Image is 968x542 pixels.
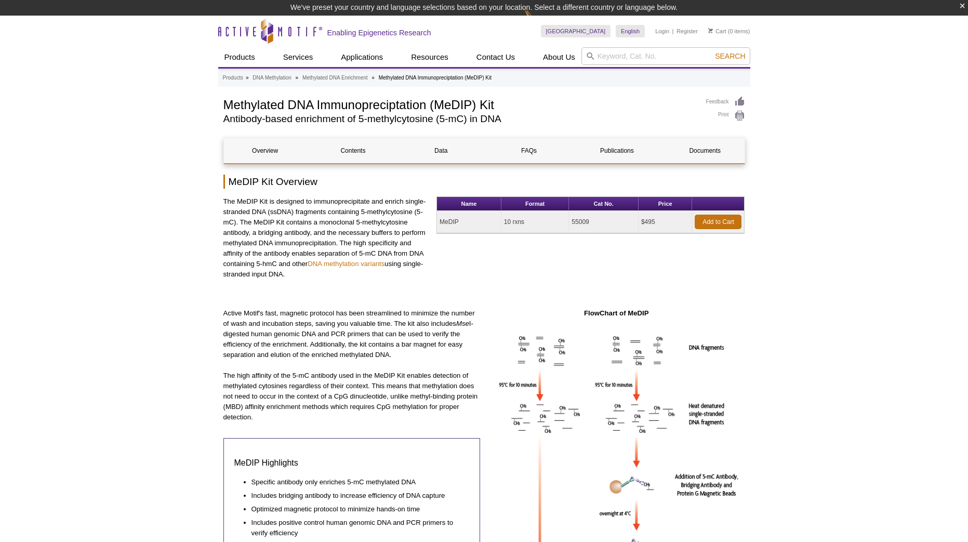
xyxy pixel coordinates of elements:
a: Add to Cart [695,215,741,229]
th: Format [501,197,569,211]
th: Name [437,197,501,211]
span: Search [715,52,745,60]
th: Cat No. [569,197,639,211]
p: The MeDIP Kit is designed to immunoprecipitate and enrich single-stranded DNA (ssDNA) fragments c... [223,196,429,280]
li: » [372,75,375,81]
p: Active Motif's fast, magnetic protocol has been streamlined to minimize the number of wash and in... [223,308,481,360]
a: Login [655,28,669,35]
td: MeDIP [437,211,501,233]
a: Print [706,110,745,122]
a: Documents [664,138,746,163]
a: Products [223,73,243,83]
a: Products [218,47,261,67]
a: Register [677,28,698,35]
a: Services [277,47,320,67]
a: About Us [537,47,581,67]
a: DNA Methylation [253,73,291,83]
a: Data [400,138,482,163]
a: [GEOGRAPHIC_DATA] [541,25,611,37]
li: Methylated DNA Immunopreciptation (MeDIP) Kit [379,75,492,81]
h2: MeDIP Kit Overview [223,175,745,189]
th: Price [639,197,693,211]
li: Specific antibody only enriches 5-mC methylated DNA [251,477,459,487]
td: $495 [639,211,693,233]
td: 10 rxns [501,211,569,233]
strong: FlowChart of MeDIP [584,309,649,317]
em: Mse [456,320,469,327]
li: » [296,75,299,81]
a: Publications [576,138,658,163]
a: English [616,25,645,37]
a: Methylated DNA Enrichment [302,73,368,83]
h2: Enabling Epigenetics Research [327,28,431,37]
a: Overview [224,138,307,163]
li: Optimized magnetic protocol to minimize hands-on time [251,504,459,514]
a: Contact Us [470,47,521,67]
a: Cart [708,28,726,35]
button: Search [712,51,748,61]
a: Feedback [706,96,745,108]
li: | [672,25,674,37]
li: Includes positive control human genomic DNA and PCR primers to verify efficiency [251,518,459,538]
img: Your Cart [708,28,713,33]
h3: MeDIP Highlights [234,457,470,469]
a: Applications [335,47,389,67]
li: Includes bridging antibody to increase efficiency of DNA capture [251,491,459,501]
a: DNA methylation variants [308,260,384,268]
img: Change Here [524,8,552,32]
td: 55009 [569,211,639,233]
li: (0 items) [708,25,750,37]
h2: Antibody-based enrichment of 5-methylcytosine (5-mC) in DNA [223,114,696,124]
a: Contents [312,138,394,163]
p: The high affinity of the 5-mC antibody used in the MeDIP Kit enables detection of methylated cyto... [223,371,481,422]
li: » [246,75,249,81]
a: FAQs [487,138,570,163]
input: Keyword, Cat. No. [581,47,750,65]
a: Resources [405,47,455,67]
h1: Methylated DNA Immunopreciptation (MeDIP) Kit [223,96,696,112]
